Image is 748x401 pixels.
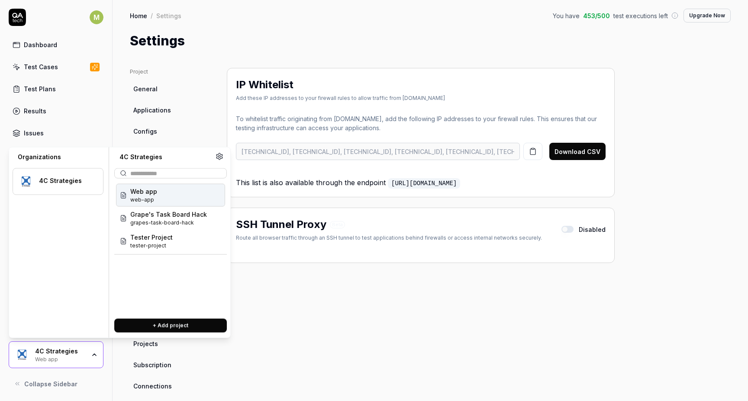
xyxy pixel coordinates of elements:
[130,336,213,352] a: Projects
[114,319,227,333] button: + Add project
[35,347,85,355] div: 4C Strategies
[151,11,153,20] div: /
[133,382,172,391] span: Connections
[133,84,158,93] span: General
[133,106,171,115] span: Applications
[9,58,103,75] a: Test Cases
[236,94,445,102] div: Add these IP addresses to your firewall rules to allow traffic from [DOMAIN_NAME]
[9,125,103,141] a: Issues
[133,360,171,369] span: Subscription
[684,9,731,22] button: Upgrade Now
[90,10,103,24] span: M
[130,357,213,373] a: Subscription
[236,217,326,232] h2: SSH Tunnel Proxy
[14,347,30,363] img: 4C Strategies Logo
[24,62,58,71] div: Test Cases
[130,187,157,196] span: Web app
[130,196,157,204] span: Project ID: UNyr
[579,225,606,234] span: Disabled
[133,127,157,136] span: Configs
[130,31,185,51] h1: Settings
[18,174,34,189] img: 4C Strategies Logo
[130,242,173,250] span: Project ID: 9Mgy
[130,210,207,219] span: Grape's Task Board Hack
[130,123,213,139] a: Configs
[13,168,103,195] button: 4C Strategies Logo4C Strategies
[9,375,103,392] button: Collapse Sidebar
[35,355,85,362] div: Web app
[9,80,103,97] a: Test Plans
[156,11,181,20] div: Settings
[90,9,103,26] button: M
[236,114,606,132] p: To whitelist traffic originating from [DOMAIN_NAME], add the following IP addresses to your firew...
[549,143,606,160] button: Download CSV
[39,177,92,185] div: 4C Strategies
[236,77,293,93] h2: IP Whitelist
[388,178,460,189] a: [URL][DOMAIN_NAME]
[133,339,158,348] span: Projects
[24,106,46,115] div: Results
[236,170,606,188] p: This list is also available through the endpoint
[9,36,103,53] a: Dashboard
[130,233,173,242] span: Tester Project
[130,68,213,76] div: Project
[114,182,227,312] div: Suggestions
[130,144,213,160] a: Integrations
[330,221,345,228] span: Beta
[9,341,103,368] button: 4C Strategies Logo4C StrategiesWeb app
[130,102,213,118] a: Applications
[24,84,56,93] div: Test Plans
[114,153,216,161] div: 4C Strategies
[13,153,103,161] div: Organizations
[24,379,77,388] span: Collapse Sidebar
[583,11,610,20] span: 453 / 500
[130,378,213,394] a: Connections
[216,153,223,163] a: Organization settings
[613,11,668,20] span: test executions left
[24,128,44,138] div: Issues
[553,11,580,20] span: You have
[130,11,147,20] a: Home
[130,219,207,227] span: Project ID: YxsR
[236,234,542,242] div: Route all browser traffic through an SSH tunnel to test applications behind firewalls or access i...
[24,40,57,49] div: Dashboard
[523,143,542,160] button: Copy
[9,103,103,119] a: Results
[130,81,213,97] a: General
